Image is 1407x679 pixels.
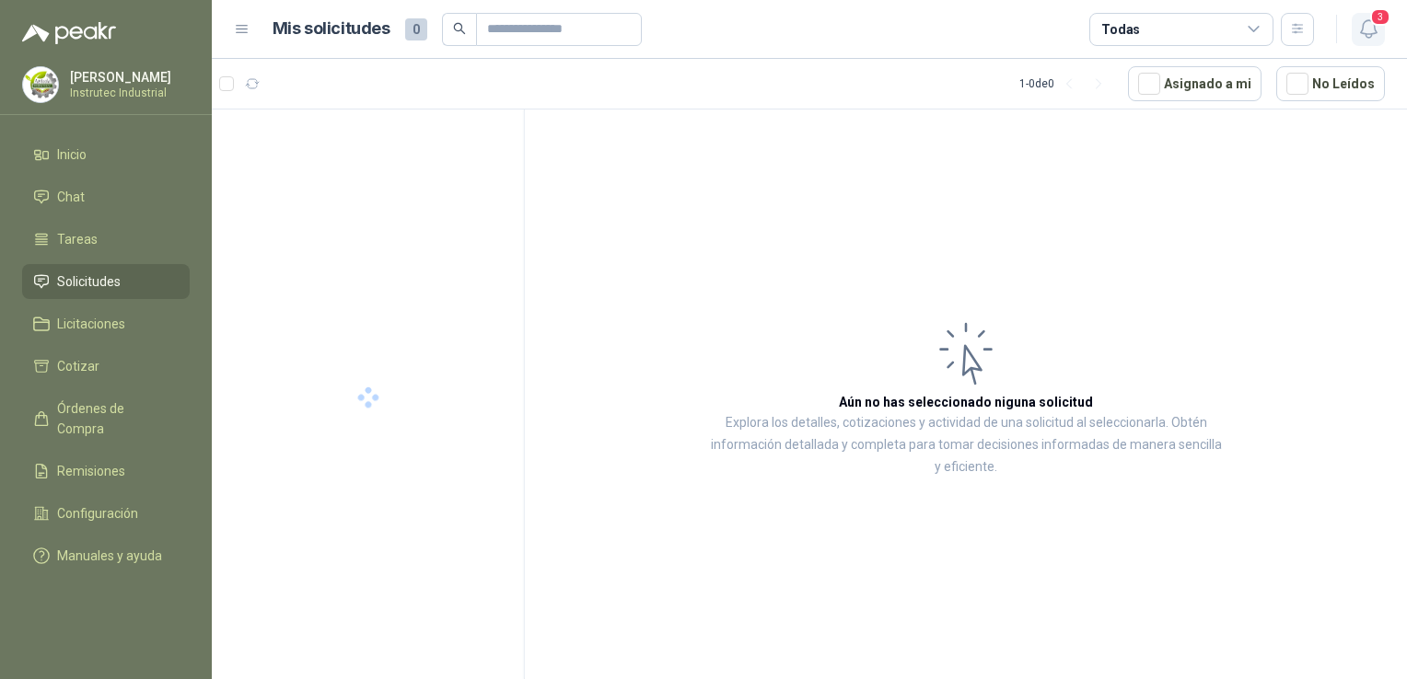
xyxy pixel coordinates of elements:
div: 1 - 0 de 0 [1019,69,1113,98]
img: Company Logo [23,67,58,102]
span: 3 [1370,8,1390,26]
span: Tareas [57,229,98,249]
h3: Aún no has seleccionado niguna solicitud [839,392,1093,412]
span: Manuales y ayuda [57,546,162,566]
p: Instrutec Industrial [70,87,185,98]
a: Órdenes de Compra [22,391,190,446]
span: Inicio [57,144,87,165]
span: Órdenes de Compra [57,398,172,439]
button: No Leídos [1276,66,1385,101]
a: Configuración [22,496,190,531]
button: 3 [1352,13,1385,46]
a: Solicitudes [22,264,190,299]
span: Remisiones [57,461,125,481]
span: Licitaciones [57,314,125,334]
a: Licitaciones [22,306,190,341]
a: Remisiones [22,454,190,489]
div: Todas [1101,19,1140,40]
span: Solicitudes [57,271,121,292]
span: Cotizar [57,356,99,376]
span: Configuración [57,503,138,524]
span: search [453,22,466,35]
a: Tareas [22,222,190,257]
img: Logo peakr [22,22,116,44]
h1: Mis solicitudes [273,16,390,42]
a: Cotizar [22,349,190,384]
a: Inicio [22,137,190,172]
p: [PERSON_NAME] [70,71,185,84]
span: Chat [57,187,85,207]
p: Explora los detalles, cotizaciones y actividad de una solicitud al seleccionarla. Obtén informaci... [709,412,1223,478]
a: Chat [22,179,190,214]
a: Manuales y ayuda [22,538,190,573]
button: Asignado a mi [1128,66,1262,101]
span: 0 [405,18,427,40]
